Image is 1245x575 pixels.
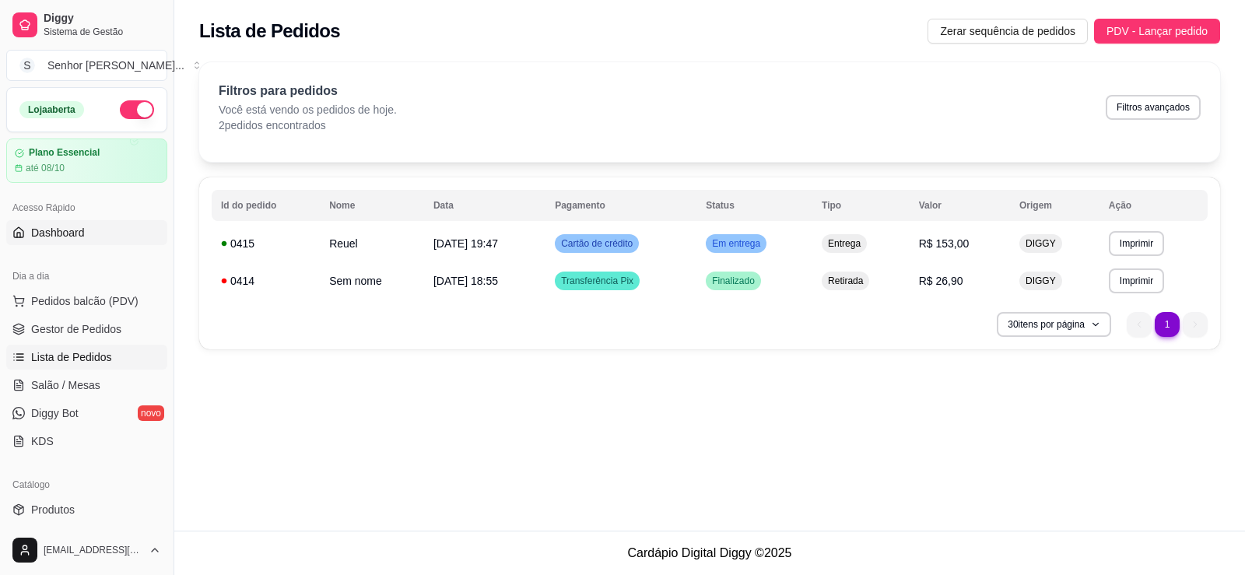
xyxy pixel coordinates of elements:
[19,58,35,73] span: S
[825,275,866,287] span: Retirada
[212,190,320,221] th: Id do pedido
[6,264,167,289] div: Dia a dia
[545,190,696,221] th: Pagamento
[31,502,75,517] span: Produtos
[940,23,1075,40] span: Zerar sequência de pedidos
[696,190,812,221] th: Status
[1022,237,1059,250] span: DIGGY
[174,531,1245,575] footer: Cardápio Digital Diggy © 2025
[910,190,1010,221] th: Valor
[31,321,121,337] span: Gestor de Pedidos
[1119,304,1215,345] nav: pagination navigation
[6,50,167,81] button: Select a team
[6,429,167,454] a: KDS
[219,102,397,117] p: Você está vendo os pedidos de hoje.
[47,58,184,73] div: Senhor [PERSON_NAME] ...
[199,19,340,44] h2: Lista de Pedidos
[1106,23,1208,40] span: PDV - Lançar pedido
[6,401,167,426] a: Diggy Botnovo
[558,275,637,287] span: Transferência Pix
[31,433,54,449] span: KDS
[1155,312,1180,337] li: pagination item 1 active
[919,275,963,287] span: R$ 26,90
[6,6,167,44] a: DiggySistema de Gestão
[1099,190,1208,221] th: Ação
[31,405,79,421] span: Diggy Bot
[709,275,758,287] span: Finalizado
[219,117,397,133] p: 2 pedidos encontrados
[31,225,85,240] span: Dashboard
[919,237,970,250] span: R$ 153,00
[19,101,84,118] div: Loja aberta
[6,373,167,398] a: Salão / Mesas
[6,220,167,245] a: Dashboard
[6,472,167,497] div: Catálogo
[44,544,142,556] span: [EMAIL_ADDRESS][DOMAIN_NAME]
[709,237,763,250] span: Em entrega
[221,273,310,289] div: 0414
[31,293,139,309] span: Pedidos balcão (PDV)
[1022,275,1059,287] span: DIGGY
[320,225,424,262] td: Reuel
[31,377,100,393] span: Salão / Mesas
[6,317,167,342] a: Gestor de Pedidos
[812,190,910,221] th: Tipo
[928,19,1088,44] button: Zerar sequência de pedidos
[6,497,167,522] a: Produtos
[6,289,167,314] button: Pedidos balcão (PDV)
[825,237,864,250] span: Entrega
[44,12,161,26] span: Diggy
[6,345,167,370] a: Lista de Pedidos
[6,195,167,220] div: Acesso Rápido
[221,236,310,251] div: 0415
[29,147,100,159] article: Plano Essencial
[219,82,397,100] p: Filtros para pedidos
[31,349,112,365] span: Lista de Pedidos
[26,162,65,174] article: até 08/10
[433,275,498,287] span: [DATE] 18:55
[120,100,154,119] button: Alterar Status
[1109,268,1164,293] button: Imprimir
[1106,95,1201,120] button: Filtros avançados
[433,237,498,250] span: [DATE] 19:47
[997,312,1111,337] button: 30itens por página
[6,531,167,569] button: [EMAIL_ADDRESS][DOMAIN_NAME]
[1010,190,1099,221] th: Origem
[424,190,545,221] th: Data
[44,26,161,38] span: Sistema de Gestão
[6,138,167,183] a: Plano Essencialaté 08/10
[1109,231,1164,256] button: Imprimir
[320,190,424,221] th: Nome
[1094,19,1220,44] button: PDV - Lançar pedido
[558,237,636,250] span: Cartão de crédito
[320,262,424,300] td: Sem nome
